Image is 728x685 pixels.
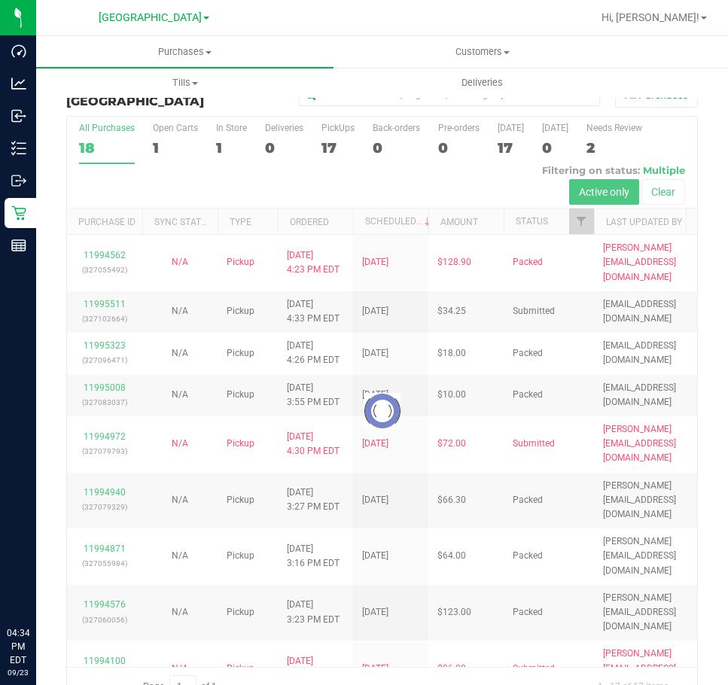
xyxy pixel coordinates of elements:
p: 04:34 PM EDT [7,626,29,667]
a: Purchases [36,36,334,68]
inline-svg: Reports [11,238,26,253]
a: Tills [36,67,334,99]
span: [GEOGRAPHIC_DATA] [66,94,204,108]
p: 09/23 [7,667,29,678]
h3: Purchase Summary: [66,81,277,108]
span: Purchases [36,45,334,59]
inline-svg: Inbound [11,108,26,123]
span: Hi, [PERSON_NAME]! [602,11,699,23]
a: Deliveries [334,67,631,99]
inline-svg: Outbound [11,173,26,188]
a: Customers [334,36,631,68]
span: Deliveries [441,76,523,90]
inline-svg: Retail [11,205,26,221]
span: Customers [334,45,630,59]
span: Tills [37,76,333,90]
inline-svg: Analytics [11,76,26,91]
inline-svg: Dashboard [11,44,26,59]
inline-svg: Inventory [11,141,26,156]
span: [GEOGRAPHIC_DATA] [99,11,202,24]
iframe: Resource center [15,565,60,610]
